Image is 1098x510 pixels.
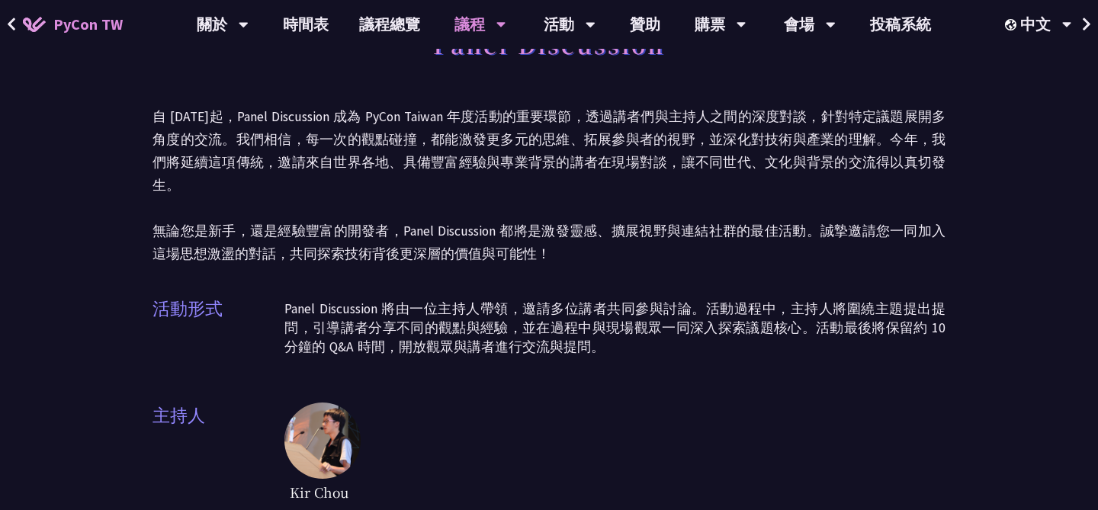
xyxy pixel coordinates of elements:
p: Panel Discussion 將由一位主持人帶領，邀請多位講者共同參與討論。活動過程中，主持人將圍繞主題提出提問，引導講者分享不同的觀點與經驗，並在過程中與現場觀眾一同深入探索議題核心。活動... [284,300,945,357]
span: PyCon TW [53,13,123,36]
img: Home icon of PyCon TW 2025 [23,17,46,32]
span: 活動形式 [152,296,284,372]
img: Locale Icon [1005,19,1020,30]
a: PyCon TW [8,5,138,43]
img: Kir Chou [284,403,361,479]
p: 自 [DATE]起，Panel Discussion 成為 PyCon Taiwan 年度活動的重要環節，透過講者們與主持人之間的深度對談，針對特定議題展開多角度的交流。我們相信，每一次的觀點碰... [152,105,945,265]
span: Kir Chou [284,479,353,505]
span: 主持人 [152,403,284,505]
